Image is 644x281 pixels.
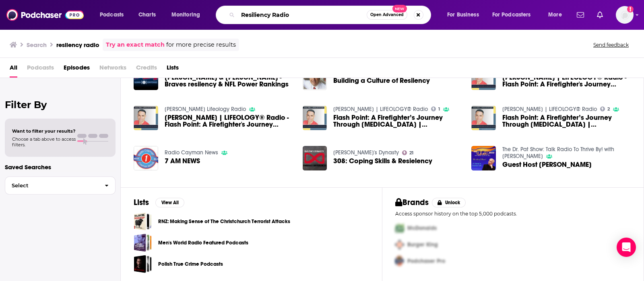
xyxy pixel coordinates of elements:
[158,217,290,226] a: RNZ: Making Sense of The Christchurch Terrorist Attacks
[165,74,293,88] a: Chuck & Chernoff - Braves resilency & NFL Power Rankings
[134,255,152,273] a: Polish True Crime Podcasts
[392,253,407,269] img: Third Pro Logo
[27,61,54,78] span: Podcasts
[574,8,587,22] a: Show notifications dropdown
[99,61,126,78] span: Networks
[158,260,223,269] a: Polish True Crime Podcasts
[502,161,592,168] a: Guest Host Stephanie James
[333,106,428,113] a: James Miller | LIFEOLOGY® Radio
[395,197,429,207] h2: Brands
[409,151,413,155] span: 21
[502,114,631,128] span: Flash Point: A Firefighter’s Journey Through [MEDICAL_DATA] | [PERSON_NAME]
[12,136,76,148] span: Choose a tab above to access filters.
[442,8,489,21] button: open menu
[402,150,413,155] a: 21
[333,77,430,84] a: Building a Culture of Resilency
[367,10,407,20] button: Open AdvancedNew
[487,8,543,21] button: open menu
[165,106,246,113] a: James Miller Lifeology Radio
[165,74,293,88] span: [PERSON_NAME] & [PERSON_NAME] - Braves resilency & NFL Power Rankings
[5,99,116,111] h2: Filter By
[395,211,631,217] p: Access sponsor history on the top 5,000 podcasts.
[133,8,161,21] a: Charts
[5,163,116,171] p: Saved Searches
[134,197,184,207] a: ListsView All
[134,146,158,170] img: 7 AM NEWS
[303,106,327,130] img: Flash Point: A Firefighter’s Journey Through PTSD | Christy Warren
[607,107,610,111] span: 2
[134,212,152,230] a: RNZ: Making Sense of The Christchurch Terrorist Attacks
[100,9,124,21] span: Podcasts
[165,149,218,156] a: Radio Cayman News
[6,7,84,23] img: Podchaser - Follow, Share and Rate Podcasts
[134,234,152,252] a: Men's World Radio Featured Podcasts
[370,13,404,17] span: Open Advanced
[171,9,200,21] span: Monitoring
[594,8,606,22] a: Show notifications dropdown
[303,146,327,170] img: 308: Coping Skills & Resielency
[431,107,440,111] a: 1
[600,107,610,111] a: 2
[438,107,440,111] span: 1
[56,41,99,49] h3: resilency radio
[155,198,184,207] button: View All
[333,114,462,128] a: Flash Point: A Firefighter’s Journey Through PTSD | Christy Warren
[502,74,631,88] a: James Miller | LIFEOLOGY® Radio - Flash Point: A Firefighter's Journey Through PTSD | Christy Warren
[543,8,572,21] button: open menu
[223,6,439,24] div: Search podcasts, credits, & more...
[27,41,47,49] h3: Search
[616,6,634,24] img: User Profile
[136,61,157,78] span: Credits
[106,40,165,49] a: Try an exact match
[12,128,76,134] span: Want to filter your results?
[94,8,134,21] button: open menu
[548,9,562,21] span: More
[166,8,211,21] button: open menu
[134,106,158,130] img: James Miller | LIFEOLOGY® Radio - Flash Point: A Firefighter's Journey Through PTSD | Christy Warren
[407,258,445,265] span: Podchaser Pro
[432,198,466,207] button: Unlock
[502,106,597,113] a: James Miller | LIFEOLOGY® Radio
[407,241,438,248] span: Burger King
[165,114,293,128] a: James Miller | LIFEOLOGY® Radio - Flash Point: A Firefighter's Journey Through PTSD | Christy Warren
[617,238,636,257] div: Open Intercom Messenger
[333,149,399,156] a: Dustin's Dynasty
[333,158,432,164] a: 308: Coping Skills & Resielency
[471,106,496,130] img: Flash Point: A Firefighter’s Journey Through PTSD | Christy Warren
[502,161,592,168] span: Guest Host [PERSON_NAME]
[167,61,179,78] a: Lists
[471,146,496,170] img: Guest Host Stephanie James
[333,114,462,128] span: Flash Point: A Firefighter’s Journey Through [MEDICAL_DATA] | [PERSON_NAME]
[502,74,631,88] span: [PERSON_NAME] | LIFEOLOGY® Radio - Flash Point: A Firefighter's Journey Through [MEDICAL_DATA] | ...
[502,114,631,128] a: Flash Point: A Firefighter’s Journey Through PTSD | Christy Warren
[165,114,293,128] span: [PERSON_NAME] | LIFEOLOGY® Radio - Flash Point: A Firefighter's Journey Through [MEDICAL_DATA] | ...
[392,220,407,236] img: First Pro Logo
[492,9,531,21] span: For Podcasters
[447,9,479,21] span: For Business
[392,236,407,253] img: Second Pro Logo
[502,146,614,160] a: The Dr. Pat Show: Talk Radio To Thrive By! with Dr. Pat Baccili
[5,183,98,188] span: Select
[166,40,236,49] span: for more precise results
[138,9,156,21] span: Charts
[238,8,367,21] input: Search podcasts, credits, & more...
[616,6,634,24] button: Show profile menu
[165,158,200,164] a: 7 AM NEWS
[64,61,90,78] a: Episodes
[392,5,407,12] span: New
[10,61,17,78] span: All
